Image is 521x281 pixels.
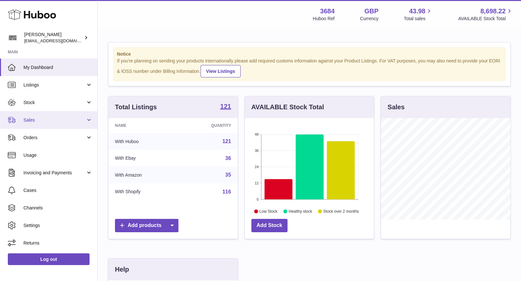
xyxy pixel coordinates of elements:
[23,135,86,141] span: Orders
[404,16,433,22] span: Total sales
[404,7,433,22] a: 43.98 Total sales
[115,103,157,112] h3: Total Listings
[115,219,178,232] a: Add products
[251,219,288,232] a: Add Stock
[313,16,335,22] div: Huboo Ref
[24,32,83,44] div: [PERSON_NAME]
[387,103,404,112] h3: Sales
[23,64,92,71] span: My Dashboard
[251,103,324,112] h3: AVAILABLE Stock Total
[23,117,86,123] span: Sales
[480,7,506,16] span: 8,698.22
[23,82,86,88] span: Listings
[320,7,335,16] strong: 3684
[225,172,231,178] a: 35
[23,152,92,158] span: Usage
[179,118,238,133] th: Quantity
[8,253,90,265] a: Log out
[257,197,259,201] text: 0
[220,103,231,110] strong: 121
[260,209,278,214] text: Low Stock
[255,181,259,185] text: 12
[222,139,231,144] a: 121
[108,183,179,200] td: With Shopify
[289,209,312,214] text: Healthy stock
[458,7,513,22] a: 8,698.22 AVAILABLE Stock Total
[108,133,179,150] td: With Huboo
[23,170,86,176] span: Invoicing and Payments
[23,100,86,106] span: Stock
[117,58,502,77] div: If you're planning on sending your products internationally please add required customs informati...
[255,149,259,153] text: 36
[108,118,179,133] th: Name
[108,150,179,167] td: With Ebay
[225,155,231,161] a: 36
[117,51,502,57] strong: Notice
[220,103,231,111] a: 121
[24,38,96,43] span: [EMAIL_ADDRESS][DOMAIN_NAME]
[409,7,425,16] span: 43.98
[323,209,359,214] text: Stock over 2 months
[23,240,92,246] span: Returns
[364,7,378,16] strong: GBP
[23,222,92,229] span: Settings
[23,187,92,194] span: Cases
[222,189,231,194] a: 116
[360,16,379,22] div: Currency
[108,167,179,183] td: With Amazon
[255,132,259,136] text: 48
[8,33,18,43] img: theinternationalventure@gmail.com
[201,65,241,77] a: View Listings
[255,165,259,169] text: 24
[458,16,513,22] span: AVAILABLE Stock Total
[115,265,129,274] h3: Help
[23,205,92,211] span: Channels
